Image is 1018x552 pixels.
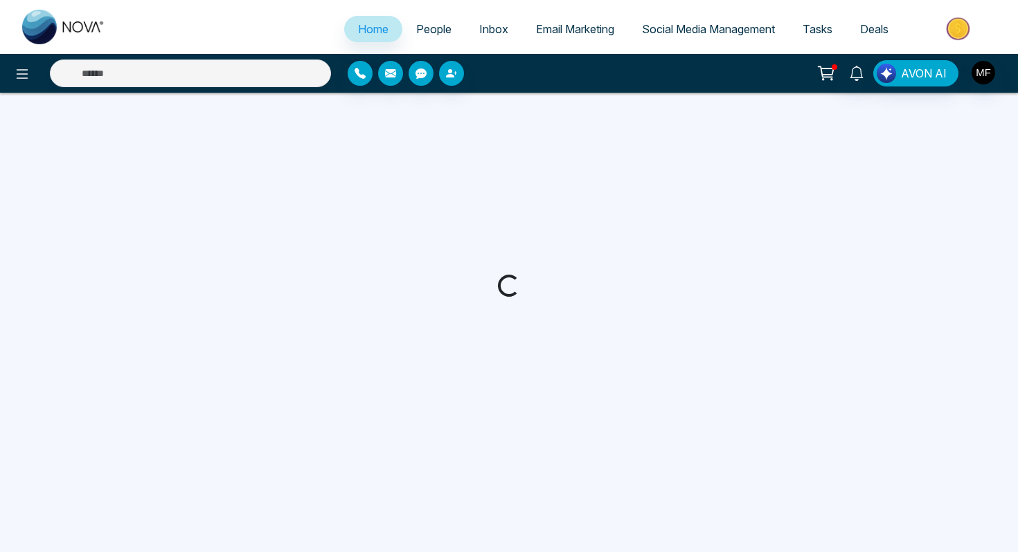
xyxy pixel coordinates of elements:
span: AVON AI [901,65,947,82]
button: AVON AI [873,60,958,86]
span: Social Media Management [642,22,775,36]
a: Tasks [789,16,846,42]
span: Deals [860,22,888,36]
a: People [402,16,465,42]
span: Email Marketing [536,22,614,36]
img: Nova CRM Logo [22,10,105,44]
span: People [416,22,452,36]
a: Social Media Management [628,16,789,42]
img: User Avatar [972,61,995,84]
a: Deals [846,16,902,42]
span: Tasks [803,22,832,36]
a: Home [344,16,402,42]
span: Inbox [479,22,508,36]
a: Email Marketing [522,16,628,42]
span: Home [358,22,389,36]
img: Market-place.gif [909,13,1010,44]
a: Inbox [465,16,522,42]
img: Lead Flow [877,64,896,83]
